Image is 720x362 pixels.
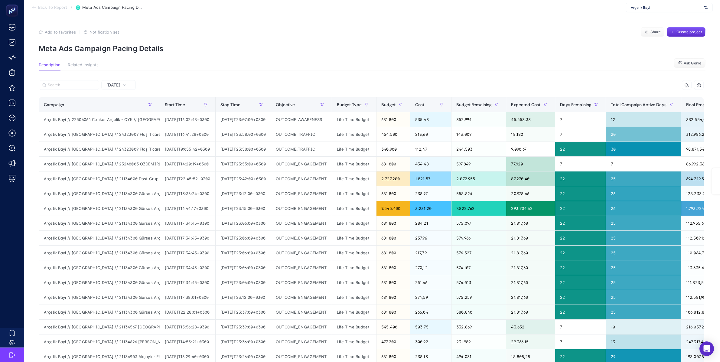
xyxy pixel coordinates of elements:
[39,231,160,245] div: Arçelik Bayi // [GEOGRAPHIC_DATA] // 21134300 Gürses Arçelik - [GEOGRAPHIC_DATA] - ID - 4 // [GEO...
[39,260,160,275] div: Arçelik Bayi // [GEOGRAPHIC_DATA] // 21134300 Gürses Arçelik - [GEOGRAPHIC_DATA] - ID - 6 // [GEO...
[506,275,555,290] div: 21.817,60
[506,334,555,349] div: 29.366,15
[606,216,681,230] div: 25
[410,157,451,171] div: 434,48
[90,30,119,34] span: Notification set
[451,127,506,142] div: 143.009
[410,171,451,186] div: 1.821,57
[376,216,410,230] div: 681.800
[606,246,681,260] div: 25
[555,186,606,201] div: 22
[106,82,120,88] span: [DATE]
[271,127,331,142] div: OUTCOME_TRAFFIC
[45,30,76,34] span: Add to favorites
[451,112,506,127] div: 352.994
[332,231,376,245] div: Life Time Budget
[39,127,160,142] div: Arçelik Bayi // [GEOGRAPHIC_DATA] // 24323009 Flaş Ticaret Arçelik - [GEOGRAPHIC_DATA] - İE // [G...
[271,112,331,127] div: OUTCOME_AWARENESS
[555,334,606,349] div: 7
[555,201,606,216] div: 22
[271,231,331,245] div: OUTCOME_ENGAGEMENT
[271,171,331,186] div: OUTCOME_ENGAGEMENT
[376,127,410,142] div: 454.500
[555,216,606,230] div: 22
[216,186,271,201] div: [DATE]T23:12:00+0300
[271,186,331,201] div: OUTCOME_ENGAGEMENT
[160,275,215,290] div: [DATE]T17:34:45+0300
[216,290,271,305] div: [DATE]T23:12:00+0300
[39,216,160,230] div: Arçelik Bayi // [GEOGRAPHIC_DATA] // 21134300 Gürses Arçelik - [GEOGRAPHIC_DATA] - ID - 3 // [GEO...
[271,290,331,305] div: OUTCOME_ENGAGEMENT
[410,142,451,156] div: 112,47
[160,127,215,142] div: [DATE]T16:41:28+0300
[216,305,271,319] div: [DATE]T23:37:00+0300
[376,246,410,260] div: 681.800
[71,5,72,10] span: /
[506,171,555,186] div: 87.270,40
[376,260,410,275] div: 681.800
[511,102,540,107] span: Expected Cost
[506,127,555,142] div: 18.180
[332,305,376,319] div: Life Time Budget
[506,112,555,127] div: 45.453,33
[332,127,376,142] div: Life Time Budget
[506,201,555,216] div: 293.704,62
[216,201,271,216] div: [DATE]T23:15:00+0300
[376,186,410,201] div: 681.800
[631,5,702,10] span: Arçelik Bayi
[506,216,555,230] div: 21.817,60
[410,320,451,334] div: 503,75
[506,305,555,319] div: 21.817,60
[606,260,681,275] div: 25
[376,305,410,319] div: 681.800
[160,157,215,171] div: [DATE]T14:20:19+0300
[160,201,215,216] div: [DATE]T16:44:17+0300
[451,186,506,201] div: 558.824
[216,334,271,349] div: [DATE]T23:36:00+0300
[165,102,185,107] span: Start Time
[376,201,410,216] div: 9.545.400
[39,30,76,34] button: Add to favorites
[674,58,705,68] button: Ask Genie
[216,320,271,334] div: [DATE]T23:39:00+0300
[555,290,606,305] div: 22
[68,63,99,70] button: Related Insights
[410,216,451,230] div: 284,21
[376,142,410,156] div: 340.900
[332,334,376,349] div: Life Time Budget
[332,157,376,171] div: Life Time Budget
[506,290,555,305] div: 21.817,60
[216,216,271,230] div: [DATE]T23:06:00+0300
[376,290,410,305] div: 681.800
[39,63,60,67] span: Description
[456,102,491,107] span: Budget Remaining
[39,305,160,319] div: Arçelik Bayi // [GEOGRAPHIC_DATA] // 21134300 Gürses Arçelik - [GEOGRAPHIC_DATA] - ID - 9 // [GEO...
[160,171,215,186] div: [DATE]T22:45:52+0300
[684,61,701,66] span: Ask Genie
[410,231,451,245] div: 257,96
[332,186,376,201] div: Life Time Budget
[555,320,606,334] div: 7
[332,142,376,156] div: Life Time Budget
[216,246,271,260] div: [DATE]T23:06:00+0300
[332,290,376,305] div: Life Time Budget
[216,142,271,156] div: [DATE]T23:58:00+0300
[82,5,143,10] span: Meta Ads Campaign Pacing Details
[332,171,376,186] div: Life Time Budget
[216,157,271,171] div: [DATE]T23:55:00+0300
[410,246,451,260] div: 217,79
[332,216,376,230] div: Life Time Budget
[376,320,410,334] div: 545.400
[39,142,160,156] div: Arçelik Bayi // [GEOGRAPHIC_DATA] // 24323009 Flaş Ticaret Arçelik - [GEOGRAPHIC_DATA] - İE // [G...
[606,275,681,290] div: 25
[506,142,555,156] div: 9.090,67
[68,63,99,67] span: Related Insights
[44,102,64,107] span: Campaign
[160,290,215,305] div: [DATE]T17:38:01+0300
[650,30,661,34] span: Share
[39,246,160,260] div: Arçelik Bayi // [GEOGRAPHIC_DATA] // 21134300 Gürses Arçelik - [GEOGRAPHIC_DATA] - ID - 5 // [GEO...
[216,112,271,127] div: [DATE]T23:07:00+0300
[451,171,506,186] div: 2.072.955
[337,102,362,107] span: Budget Type
[611,102,666,107] span: Total Campaign Active Days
